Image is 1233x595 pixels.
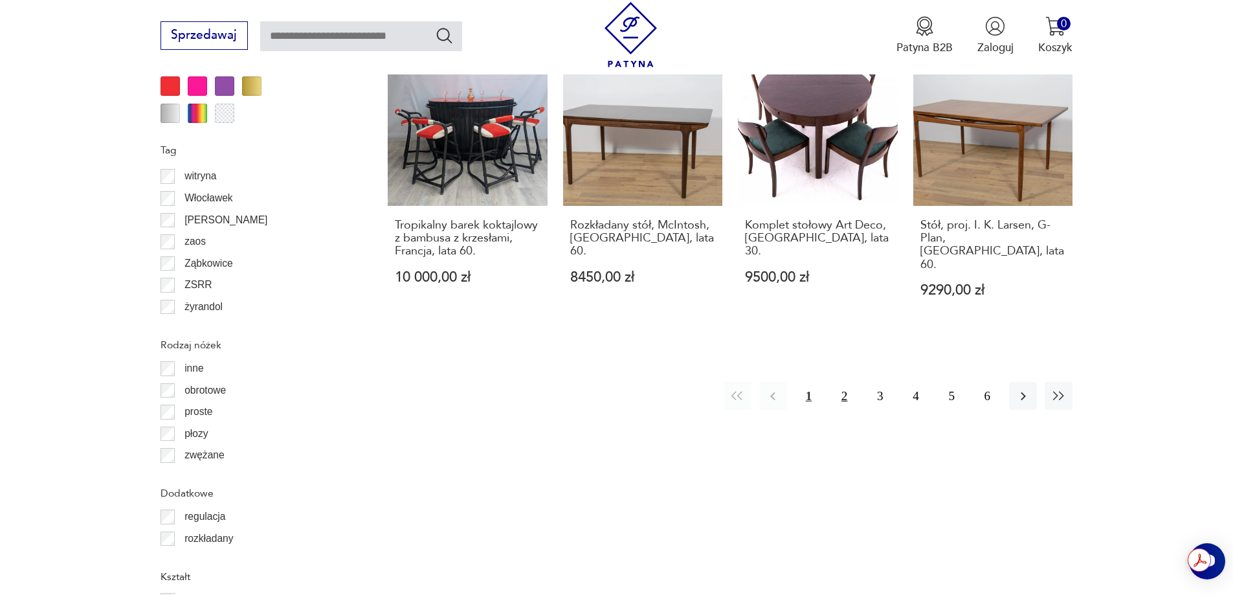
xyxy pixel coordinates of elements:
p: witryna [184,168,216,185]
img: Ikonka użytkownika [985,16,1005,36]
button: Sprzedawaj [161,21,248,50]
a: Ikona medaluPatyna B2B [896,16,953,55]
a: Komplet stołowy Art Deco, Polska, lata 30.Komplet stołowy Art Deco, [GEOGRAPHIC_DATA], lata 30.95... [738,47,898,328]
p: zaos [184,233,206,250]
p: zwężane [184,447,225,464]
p: inne [184,360,203,377]
a: Rozkładany stół, McIntosh, Wielka Brytania, lata 60.Rozkładany stół, McIntosh, [GEOGRAPHIC_DATA],... [563,47,723,328]
iframe: Smartsupp widget button [1189,543,1225,579]
img: Patyna - sklep z meblami i dekoracjami vintage [598,2,663,67]
p: żyrandol [184,298,223,315]
h3: Rozkładany stół, McIntosh, [GEOGRAPHIC_DATA], lata 60. [570,219,716,258]
p: 9290,00 zł [920,284,1066,297]
p: Ząbkowice [184,255,233,272]
button: Szukaj [435,26,454,45]
p: Patyna B2B [896,40,953,55]
button: 5 [938,382,966,410]
p: Włocławek [184,190,233,207]
p: proste [184,403,212,420]
p: ZSRR [184,276,212,293]
p: Tag [161,142,351,159]
p: [PERSON_NAME] [184,212,267,229]
p: 8450,00 zł [570,271,716,284]
p: obrotowe [184,382,226,399]
p: rozkładany [184,530,233,547]
h3: Komplet stołowy Art Deco, [GEOGRAPHIC_DATA], lata 30. [745,219,891,258]
button: Zaloguj [977,16,1014,55]
p: Rodzaj nóżek [161,337,351,354]
a: Stół, proj. I. K. Larsen, G-Plan, Wielka Brytania, lata 60.Stół, proj. I. K. Larsen, G-Plan, [GEO... [913,47,1073,328]
img: Ikona medalu [915,16,935,36]
p: regulacja [184,508,225,525]
p: Kształt [161,568,351,585]
p: 10 000,00 zł [395,271,540,284]
p: Dodatkowe [161,485,351,502]
button: 4 [902,382,929,410]
button: Patyna B2B [896,16,953,55]
p: 9500,00 zł [745,271,891,284]
button: 1 [795,382,823,410]
h3: Tropikalny barek koktajlowy z bambusa z krzesłami, Francja, lata 60. [395,219,540,258]
button: 3 [866,382,894,410]
p: Koszyk [1038,40,1072,55]
a: Tropikalny barek koktajlowy z bambusa z krzesłami, Francja, lata 60.Tropikalny barek koktajlowy z... [388,47,548,328]
img: Ikona koszyka [1045,16,1065,36]
a: Sprzedawaj [161,31,248,41]
button: 6 [973,382,1001,410]
h3: Stół, proj. I. K. Larsen, G-Plan, [GEOGRAPHIC_DATA], lata 60. [920,219,1066,272]
p: Zaloguj [977,40,1014,55]
div: 0 [1057,17,1071,30]
button: 0Koszyk [1038,16,1072,55]
button: 2 [830,382,858,410]
p: płozy [184,425,208,442]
